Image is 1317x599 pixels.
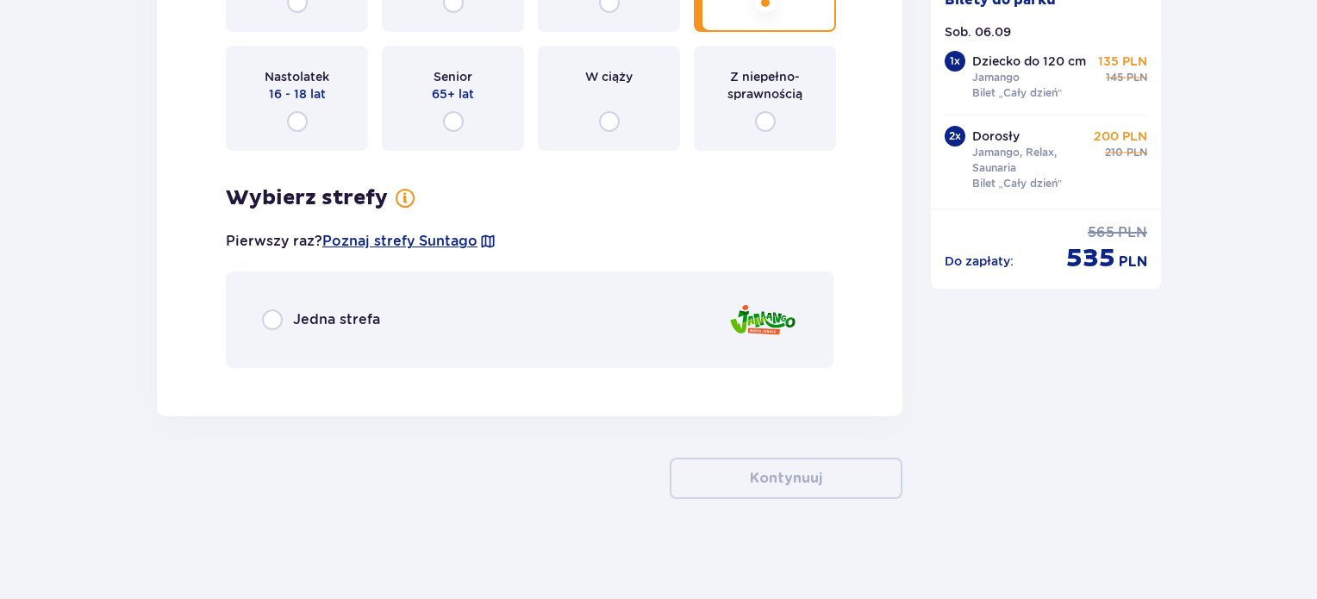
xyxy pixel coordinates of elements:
p: 65+ lat [432,85,474,103]
p: 565 [1088,223,1114,242]
p: PLN [1118,223,1147,242]
p: Dorosły [972,128,1020,145]
p: 145 [1106,70,1123,85]
button: Kontynuuj [670,458,902,499]
p: Bilet „Cały dzień” [972,85,1063,101]
p: Pierwszy raz? [226,232,496,251]
div: 2 x [945,126,965,147]
p: W ciąży [585,68,633,85]
img: zone logo [728,296,797,345]
a: Poznaj strefy Suntago [322,232,477,251]
p: PLN [1127,145,1147,160]
p: Jedna strefa [293,310,380,329]
p: Sob. 06.09 [945,23,1011,41]
p: Kontynuuj [750,469,822,488]
p: Z niepełno­sprawnością [709,68,821,103]
p: PLN [1127,70,1147,85]
p: 135 PLN [1098,53,1147,70]
p: PLN [1119,253,1147,271]
p: Senior [434,68,472,85]
p: 210 [1105,145,1123,160]
p: Do zapłaty : [945,253,1014,270]
p: Dziecko do 120 cm [972,53,1086,70]
p: Bilet „Cały dzień” [972,176,1063,191]
p: 535 [1066,242,1115,275]
p: 16 - 18 lat [269,85,326,103]
p: 200 PLN [1094,128,1147,145]
p: Nastolatek [265,68,329,85]
p: Jamango [972,70,1020,85]
p: Wybierz strefy [226,185,388,211]
p: Jamango, Relax, Saunaria [972,145,1091,176]
div: 1 x [945,51,965,72]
